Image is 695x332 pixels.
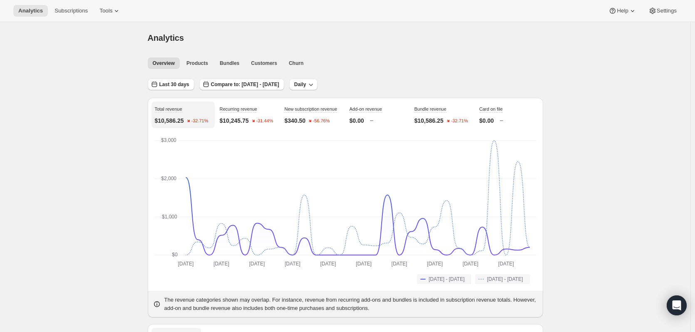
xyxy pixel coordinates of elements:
[294,81,306,88] span: Daily
[289,60,303,67] span: Churn
[427,261,443,267] text: [DATE]
[99,7,112,14] span: Tools
[643,5,682,17] button: Settings
[350,107,382,111] span: Add-on revenue
[178,261,194,267] text: [DATE]
[479,107,503,111] span: Card on file
[487,276,523,282] span: [DATE] - [DATE]
[213,261,229,267] text: [DATE]
[13,5,48,17] button: Analytics
[220,116,249,125] p: $10,245.75
[50,5,93,17] button: Subscriptions
[155,116,184,125] p: $10,586.25
[498,261,514,267] text: [DATE]
[161,137,176,143] text: $3,000
[256,119,273,124] text: -31.44%
[462,261,478,267] text: [DATE]
[172,252,178,258] text: $0
[313,119,330,124] text: -56.76%
[249,261,265,267] text: [DATE]
[417,274,471,284] button: [DATE] - [DATE]
[285,261,300,267] text: [DATE]
[191,119,208,124] text: -32.71%
[356,261,372,267] text: [DATE]
[251,60,277,67] span: Customers
[148,33,184,42] span: Analytics
[285,116,306,125] p: $340.50
[451,119,468,124] text: -32.71%
[603,5,641,17] button: Help
[161,176,176,181] text: $2,000
[153,60,175,67] span: Overview
[159,81,189,88] span: Last 30 days
[148,79,194,90] button: Last 30 days
[391,261,407,267] text: [DATE]
[211,81,279,88] span: Compare to: [DATE] - [DATE]
[164,296,538,312] p: The revenue categories shown may overlap. For instance, revenue from recurring add-ons and bundle...
[475,274,529,284] button: [DATE] - [DATE]
[18,7,43,14] span: Analytics
[155,107,182,111] span: Total revenue
[220,107,258,111] span: Recurring revenue
[94,5,126,17] button: Tools
[289,79,318,90] button: Daily
[162,214,177,220] text: $1,000
[55,7,88,14] span: Subscriptions
[285,107,338,111] span: New subscription revenue
[415,116,444,125] p: $10,586.25
[429,276,464,282] span: [DATE] - [DATE]
[186,60,208,67] span: Products
[415,107,447,111] span: Bundle revenue
[320,261,336,267] text: [DATE]
[199,79,284,90] button: Compare to: [DATE] - [DATE]
[479,116,494,125] p: $0.00
[617,7,628,14] span: Help
[657,7,677,14] span: Settings
[220,60,239,67] span: Bundles
[667,295,687,315] div: Open Intercom Messenger
[350,116,364,125] p: $0.00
